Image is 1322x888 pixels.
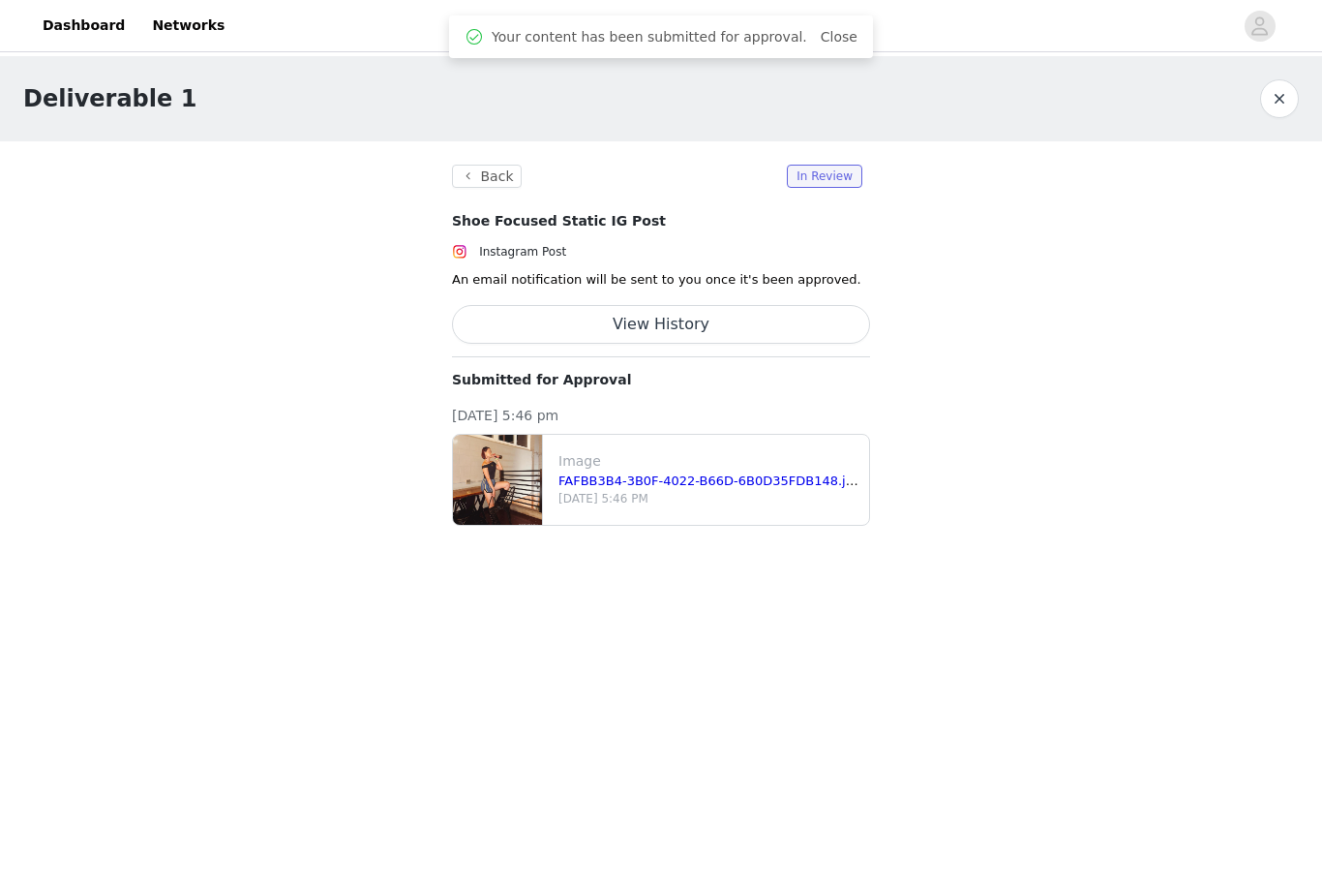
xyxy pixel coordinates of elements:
[479,245,566,259] span: Instagram Post
[452,370,870,390] p: Submitted for Approval
[452,305,870,344] button: View History
[558,474,869,488] a: FAFBB3B4-3B0F-4022-B66D-6B0D35FDB148.jpeg
[787,165,862,188] span: In Review
[453,435,542,525] img: file
[452,406,870,426] p: [DATE] 5:46 pm
[492,27,807,47] span: Your content has been submitted for approval.
[558,490,861,507] p: [DATE] 5:46 PM
[558,451,861,472] p: Image
[429,141,893,549] section: An email notification will be sent to you once it's been approved.
[452,211,870,231] h4: Shoe Focused Static IG Post
[821,29,857,45] a: Close
[23,81,196,116] h1: Deliverable 1
[452,165,522,188] button: Back
[1250,11,1269,42] div: avatar
[452,244,467,260] img: Instagram Icon
[140,4,236,47] a: Networks
[31,4,136,47] a: Dashboard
